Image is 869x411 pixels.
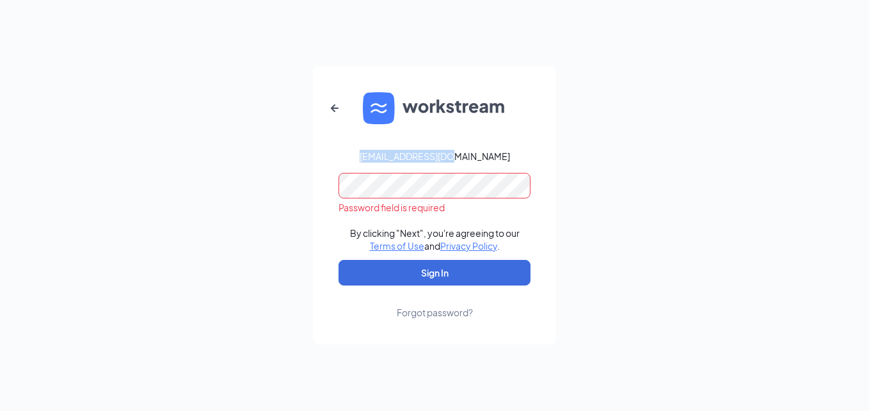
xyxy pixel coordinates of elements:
a: Privacy Policy [440,240,497,252]
div: By clicking "Next", you're agreeing to our and . [350,227,520,252]
svg: ArrowLeftNew [327,101,342,116]
button: ArrowLeftNew [319,93,350,124]
a: Terms of Use [370,240,424,252]
div: Password field is required [339,201,530,214]
img: WS logo and Workstream text [363,92,506,124]
button: Sign In [339,260,530,286]
a: Forgot password? [397,286,473,319]
div: Forgot password? [397,306,473,319]
div: [EMAIL_ADDRESS][DOMAIN_NAME] [360,150,510,163]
